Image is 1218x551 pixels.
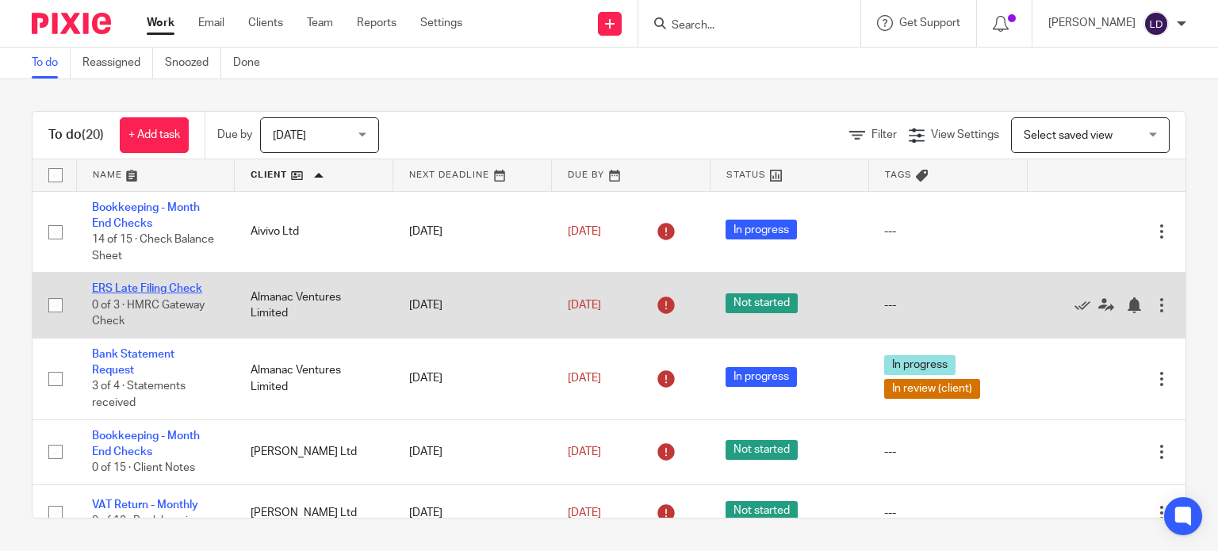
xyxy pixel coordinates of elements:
[884,297,1011,313] div: ---
[233,48,272,78] a: Done
[273,130,306,141] span: [DATE]
[120,117,189,153] a: + Add task
[1024,130,1113,141] span: Select saved view
[670,19,813,33] input: Search
[235,419,393,484] td: [PERSON_NAME] Ltd
[92,515,201,526] span: 0 of 12 · Book keeping
[393,273,552,338] td: [DATE]
[884,224,1011,239] div: ---
[32,48,71,78] a: To do
[92,234,214,262] span: 14 of 15 · Check Balance Sheet
[82,48,153,78] a: Reassigned
[198,15,224,31] a: Email
[899,17,960,29] span: Get Support
[307,15,333,31] a: Team
[884,505,1011,521] div: ---
[726,367,797,387] span: In progress
[726,293,798,313] span: Not started
[357,15,396,31] a: Reports
[147,15,174,31] a: Work
[82,128,104,141] span: (20)
[393,338,552,419] td: [DATE]
[92,462,195,473] span: 0 of 15 · Client Notes
[92,381,186,409] span: 3 of 4 · Statements received
[92,430,200,457] a: Bookkeeping - Month End Checks
[393,419,552,484] td: [DATE]
[726,501,798,521] span: Not started
[726,220,797,239] span: In progress
[92,300,205,327] span: 0 of 3 · HMRC Gateway Check
[568,226,601,237] span: [DATE]
[165,48,221,78] a: Snoozed
[235,484,393,541] td: [PERSON_NAME] Ltd
[92,202,200,229] a: Bookkeeping - Month End Checks
[726,440,798,460] span: Not started
[217,127,252,143] p: Due by
[931,129,999,140] span: View Settings
[393,191,552,273] td: [DATE]
[1143,11,1169,36] img: svg%3E
[1048,15,1136,31] p: [PERSON_NAME]
[92,499,198,511] a: VAT Return - Monthly
[92,283,202,294] a: ERS Late Filing Check
[885,170,912,179] span: Tags
[871,129,897,140] span: Filter
[235,191,393,273] td: Aivivo Ltd
[568,373,601,384] span: [DATE]
[48,127,104,143] h1: To do
[248,15,283,31] a: Clients
[568,446,601,457] span: [DATE]
[32,13,111,34] img: Pixie
[884,444,1011,460] div: ---
[884,355,956,375] span: In progress
[92,349,174,376] a: Bank Statement Request
[235,273,393,338] td: Almanac Ventures Limited
[420,15,462,31] a: Settings
[1074,297,1098,313] a: Mark as done
[568,300,601,311] span: [DATE]
[884,379,980,399] span: In review (client)
[568,507,601,518] span: [DATE]
[235,338,393,419] td: Almanac Ventures Limited
[393,484,552,541] td: [DATE]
